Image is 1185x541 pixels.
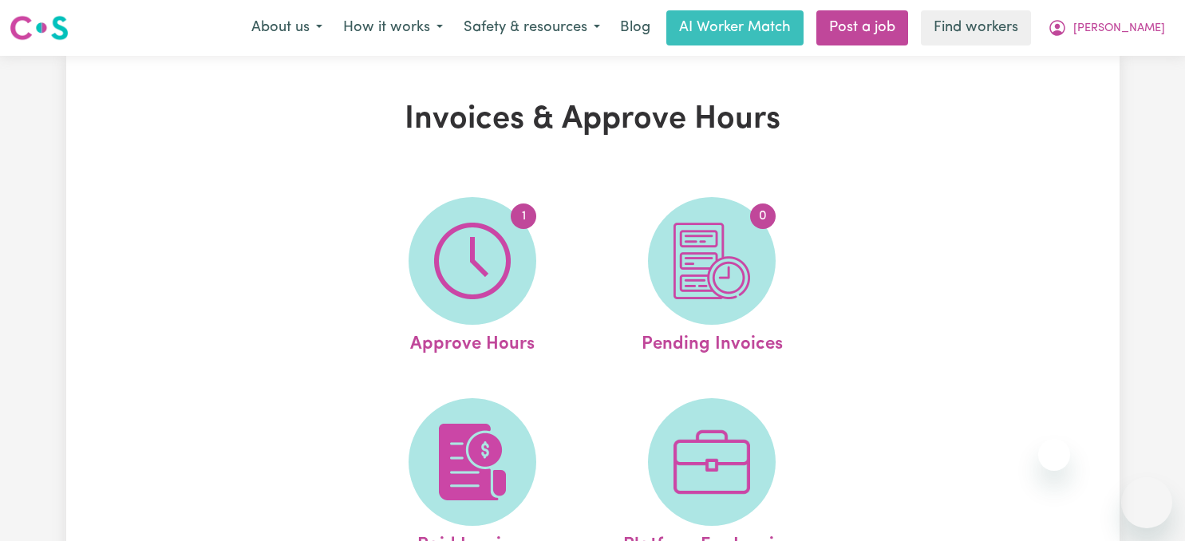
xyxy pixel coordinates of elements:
[816,10,908,45] a: Post a job
[666,10,804,45] a: AI Worker Match
[1121,477,1172,528] iframe: Button to launch messaging window
[251,101,934,139] h1: Invoices & Approve Hours
[597,197,827,358] a: Pending Invoices
[10,10,69,46] a: Careseekers logo
[410,325,535,358] span: Approve Hours
[357,197,587,358] a: Approve Hours
[610,10,660,45] a: Blog
[1038,439,1070,471] iframe: Close message
[1073,20,1165,38] span: [PERSON_NAME]
[241,11,333,45] button: About us
[511,203,536,229] span: 1
[10,14,69,42] img: Careseekers logo
[453,11,610,45] button: Safety & resources
[333,11,453,45] button: How it works
[750,203,776,229] span: 0
[921,10,1031,45] a: Find workers
[1037,11,1175,45] button: My Account
[642,325,783,358] span: Pending Invoices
